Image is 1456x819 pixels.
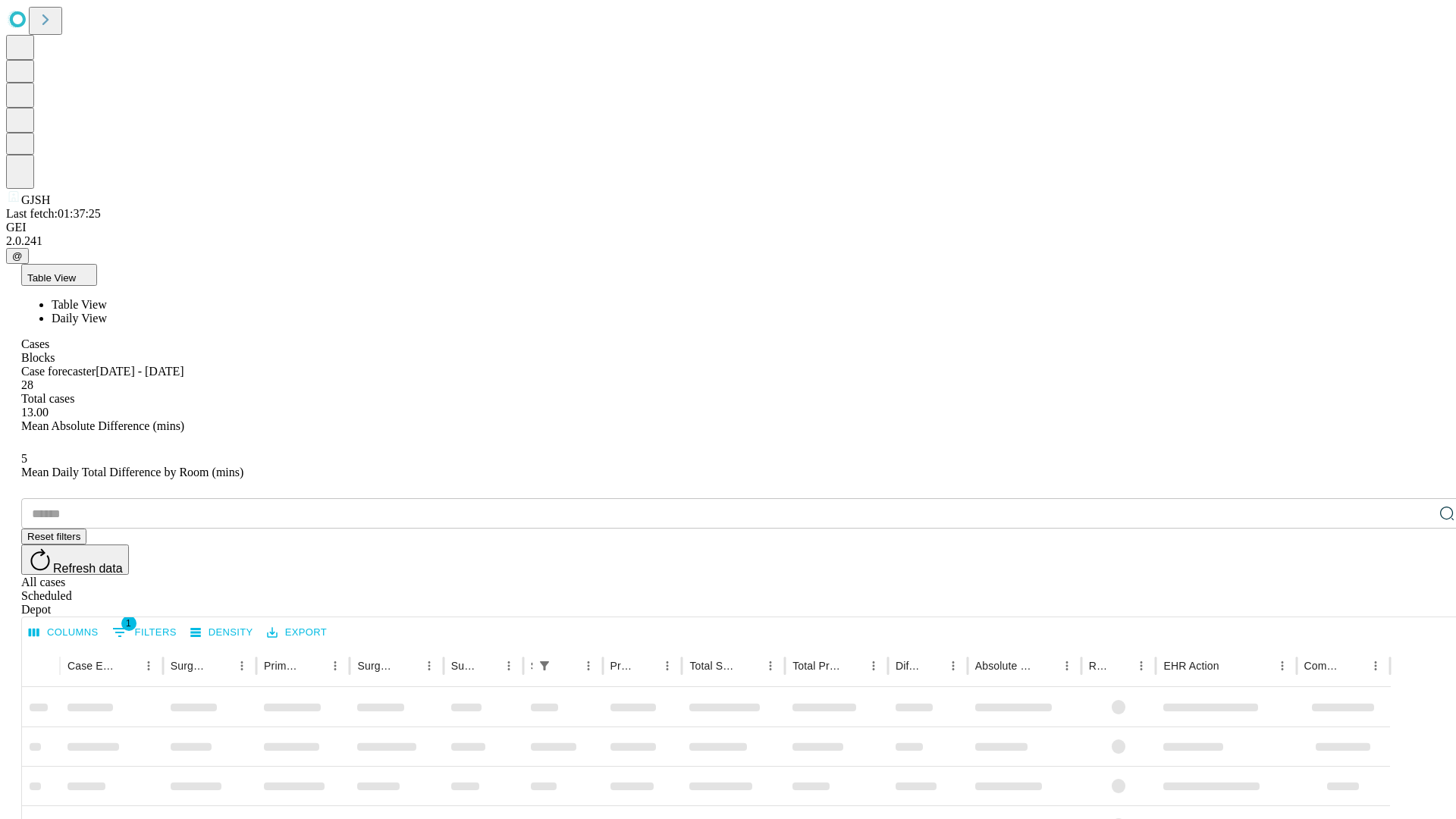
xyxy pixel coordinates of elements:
span: Case forecaster [21,365,96,378]
button: Sort [842,655,863,676]
span: @ [12,250,23,262]
div: 2.0.241 [6,234,1450,248]
button: Menu [1131,655,1152,676]
div: Total Predicted Duration [792,660,840,672]
button: Density [187,621,257,645]
button: Sort [921,655,943,676]
button: Sort [1109,655,1131,676]
span: Reset filters [27,531,80,542]
button: Sort [635,655,657,676]
div: Surgeon Name [171,660,209,672]
button: Menu [1272,655,1293,676]
div: Surgery Date [451,660,475,672]
button: Sort [739,655,760,676]
button: Sort [557,655,578,676]
button: Reset filters [21,529,86,544]
button: Show filters [534,655,555,676]
span: Total cases [21,392,74,405]
button: Menu [419,655,440,676]
div: Scheduled In Room Duration [531,660,532,672]
div: Predicted In Room Duration [610,660,635,672]
span: GJSH [21,193,50,206]
button: Sort [477,655,498,676]
div: Difference [896,660,920,672]
button: Menu [1365,655,1386,676]
button: Sort [210,655,231,676]
span: 13.00 [21,406,49,419]
button: Sort [397,655,419,676]
button: Refresh data [21,544,129,575]
div: Total Scheduled Duration [689,660,737,672]
span: Mean Daily Total Difference by Room (mins) [21,466,243,479]
button: @ [6,248,29,264]
div: Absolute Difference [975,660,1034,672]
span: [DATE] - [DATE] [96,365,184,378]
button: Sort [117,655,138,676]
span: Table View [27,272,76,284]
button: Menu [863,655,884,676]
div: Case Epic Id [67,660,115,672]
button: Sort [1344,655,1365,676]
button: Menu [231,655,253,676]
button: Menu [657,655,678,676]
button: Show filters [108,620,180,645]
div: Primary Service [264,660,302,672]
button: Sort [1221,655,1242,676]
div: 1 active filter [534,655,555,676]
div: Resolved in EHR [1089,660,1109,672]
button: Menu [1056,655,1078,676]
button: Menu [578,655,599,676]
button: Table View [21,264,97,286]
button: Export [263,621,331,645]
span: 1 [121,616,136,631]
span: Table View [52,298,107,311]
button: Select columns [25,621,102,645]
button: Menu [138,655,159,676]
button: Menu [760,655,781,676]
span: Refresh data [53,562,123,575]
span: Mean Absolute Difference (mins) [21,419,184,432]
button: Menu [498,655,519,676]
button: Sort [303,655,325,676]
span: 28 [21,378,33,391]
span: 5 [21,452,27,465]
button: Menu [943,655,964,676]
div: Surgery Name [357,660,395,672]
div: Comments [1304,660,1342,672]
span: Daily View [52,312,107,325]
div: GEI [6,221,1450,234]
span: Last fetch: 01:37:25 [6,207,101,220]
div: EHR Action [1163,660,1219,672]
button: Sort [1035,655,1056,676]
button: Menu [325,655,346,676]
